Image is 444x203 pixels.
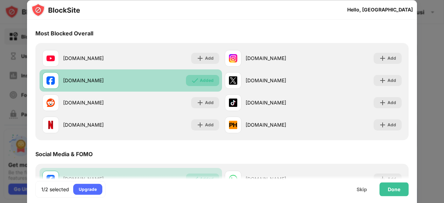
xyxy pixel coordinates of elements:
[387,55,396,62] div: Add
[46,99,55,107] img: favicons
[63,77,131,84] div: [DOMAIN_NAME]
[246,121,313,129] div: [DOMAIN_NAME]
[229,99,237,107] img: favicons
[229,76,237,85] img: favicons
[246,99,313,107] div: [DOMAIN_NAME]
[205,55,214,62] div: Add
[205,99,214,106] div: Add
[63,99,131,107] div: [DOMAIN_NAME]
[387,121,396,128] div: Add
[347,7,413,12] div: Hello, [GEOGRAPHIC_DATA]
[63,121,131,129] div: [DOMAIN_NAME]
[246,77,313,84] div: [DOMAIN_NAME]
[41,186,69,193] div: 1/2 selected
[31,3,80,17] img: logo-blocksite.svg
[35,151,93,158] div: Social Media & FOMO
[205,121,214,128] div: Add
[229,54,237,62] img: favicons
[200,77,214,84] div: Added
[79,186,97,193] div: Upgrade
[388,186,400,192] div: Done
[63,55,131,62] div: [DOMAIN_NAME]
[387,99,396,106] div: Add
[357,186,367,192] div: Skip
[387,77,396,84] div: Add
[46,121,55,129] img: favicons
[246,55,313,62] div: [DOMAIN_NAME]
[35,30,93,37] div: Most Blocked Overall
[46,54,55,62] img: favicons
[46,76,55,85] img: favicons
[229,121,237,129] img: favicons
